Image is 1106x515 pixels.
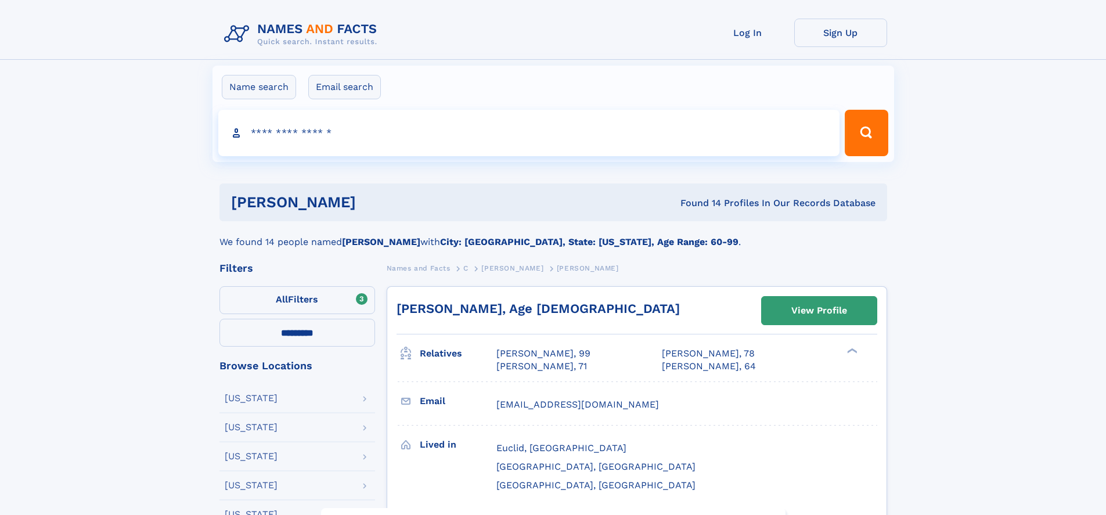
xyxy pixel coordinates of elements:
[481,261,543,275] a: [PERSON_NAME]
[219,263,375,273] div: Filters
[557,264,619,272] span: [PERSON_NAME]
[701,19,794,47] a: Log In
[397,301,680,316] a: [PERSON_NAME], Age [DEMOGRAPHIC_DATA]
[308,75,381,99] label: Email search
[420,344,496,363] h3: Relatives
[225,481,278,490] div: [US_STATE]
[225,394,278,403] div: [US_STATE]
[762,297,877,325] a: View Profile
[496,360,587,373] a: [PERSON_NAME], 71
[794,19,887,47] a: Sign Up
[496,480,696,491] span: [GEOGRAPHIC_DATA], [GEOGRAPHIC_DATA]
[420,435,496,455] h3: Lived in
[219,19,387,50] img: Logo Names and Facts
[231,195,518,210] h1: [PERSON_NAME]
[496,461,696,472] span: [GEOGRAPHIC_DATA], [GEOGRAPHIC_DATA]
[276,294,288,305] span: All
[518,197,876,210] div: Found 14 Profiles In Our Records Database
[342,236,420,247] b: [PERSON_NAME]
[218,110,840,156] input: search input
[481,264,543,272] span: [PERSON_NAME]
[387,261,451,275] a: Names and Facts
[662,360,756,373] a: [PERSON_NAME], 64
[845,110,888,156] button: Search Button
[219,221,887,249] div: We found 14 people named with .
[496,442,626,453] span: Euclid, [GEOGRAPHIC_DATA]
[420,391,496,411] h3: Email
[496,347,590,360] a: [PERSON_NAME], 99
[225,452,278,461] div: [US_STATE]
[463,261,469,275] a: C
[219,286,375,314] label: Filters
[225,423,278,432] div: [US_STATE]
[440,236,738,247] b: City: [GEOGRAPHIC_DATA], State: [US_STATE], Age Range: 60-99
[219,361,375,371] div: Browse Locations
[844,347,858,355] div: ❯
[662,347,755,360] a: [PERSON_NAME], 78
[463,264,469,272] span: C
[791,297,847,324] div: View Profile
[496,399,659,410] span: [EMAIL_ADDRESS][DOMAIN_NAME]
[222,75,296,99] label: Name search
